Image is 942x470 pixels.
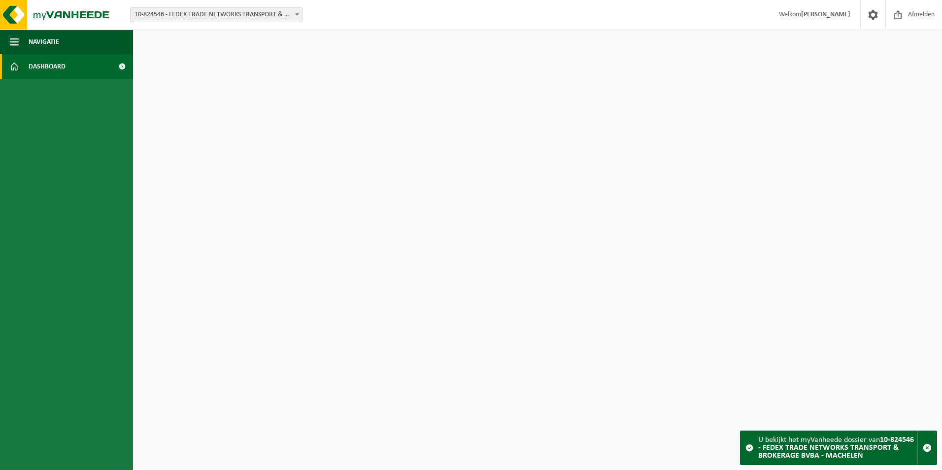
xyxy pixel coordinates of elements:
[801,11,850,18] strong: [PERSON_NAME]
[131,8,302,22] span: 10-824546 - FEDEX TRADE NETWORKS TRANSPORT & BROKERAGE BVBA - MACHELEN
[758,436,914,460] strong: 10-824546 - FEDEX TRADE NETWORKS TRANSPORT & BROKERAGE BVBA - MACHELEN
[29,54,66,79] span: Dashboard
[130,7,303,22] span: 10-824546 - FEDEX TRADE NETWORKS TRANSPORT & BROKERAGE BVBA - MACHELEN
[29,30,59,54] span: Navigatie
[758,431,917,465] div: U bekijkt het myVanheede dossier van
